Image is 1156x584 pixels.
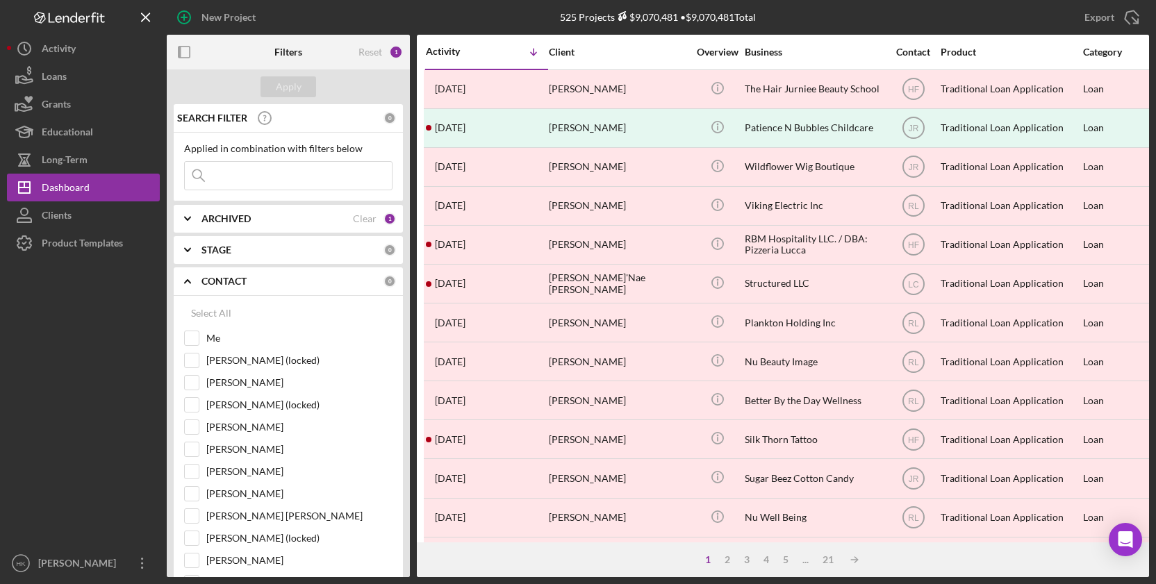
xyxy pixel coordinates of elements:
[941,460,1080,497] div: Traditional Loan Application
[549,421,688,458] div: [PERSON_NAME]
[206,509,393,523] label: [PERSON_NAME] [PERSON_NAME]
[426,46,487,57] div: Activity
[745,71,884,108] div: The Hair Jurniee Beauty School
[435,434,465,445] time: 2025-08-07 05:22
[549,499,688,536] div: [PERSON_NAME]
[206,465,393,478] label: [PERSON_NAME]
[7,229,160,257] button: Product Templates
[435,161,465,172] time: 2025-08-20 03:35
[745,343,884,380] div: Nu Beauty Image
[435,200,465,211] time: 2025-08-18 19:26
[1083,187,1148,224] div: Loan
[941,226,1080,263] div: Traditional Loan Application
[549,538,688,575] div: [PERSON_NAME]
[908,435,919,444] text: HF
[42,35,76,66] div: Activity
[549,47,688,58] div: Client
[7,146,160,174] button: Long-Term
[941,538,1080,575] div: Traditional Loan Application
[435,122,465,133] time: 2025-08-20 17:12
[745,460,884,497] div: Sugar Beez Cotton Candy
[177,112,247,124] b: SEARCH FILTER
[1083,47,1148,58] div: Category
[7,62,160,90] button: Loans
[549,187,688,224] div: [PERSON_NAME]
[816,554,841,565] div: 21
[435,239,465,250] time: 2025-08-18 01:53
[941,343,1080,380] div: Traditional Loan Application
[941,382,1080,419] div: Traditional Loan Application
[908,162,918,172] text: JR
[206,531,393,545] label: [PERSON_NAME] (locked)
[206,376,393,390] label: [PERSON_NAME]
[1083,226,1148,263] div: Loan
[1083,149,1148,185] div: Loan
[549,110,688,147] div: [PERSON_NAME]
[42,174,90,205] div: Dashboard
[7,174,160,201] a: Dashboard
[549,343,688,380] div: [PERSON_NAME]
[908,240,919,250] text: HF
[201,213,251,224] b: ARCHIVED
[7,35,160,62] button: Activity
[615,11,678,23] div: $9,070,481
[1083,71,1148,108] div: Loan
[16,560,26,567] text: HK
[435,395,465,406] time: 2025-08-07 15:31
[191,299,231,327] div: Select All
[745,149,884,185] div: Wildflower Wig Boutique
[908,201,919,211] text: RL
[1083,304,1148,341] div: Loan
[718,554,737,565] div: 2
[941,110,1080,147] div: Traditional Loan Application
[1083,382,1148,419] div: Loan
[887,47,939,58] div: Contact
[908,85,919,94] text: HF
[7,549,160,577] button: HK[PERSON_NAME]
[745,226,884,263] div: RBM Hospitality LLC. / DBA: Pizzeria Lucca
[42,90,71,122] div: Grants
[42,62,67,94] div: Loans
[691,47,743,58] div: Overview
[941,265,1080,302] div: Traditional Loan Application
[383,112,396,124] div: 0
[1083,343,1148,380] div: Loan
[35,549,125,581] div: [PERSON_NAME]
[206,553,393,567] label: [PERSON_NAME]
[908,124,918,133] text: JR
[435,317,465,328] time: 2025-08-08 19:15
[383,275,396,287] div: 0
[908,396,919,406] text: RL
[549,304,688,341] div: [PERSON_NAME]
[745,187,884,224] div: Viking Electric Inc
[389,45,403,59] div: 1
[941,304,1080,341] div: Traditional Loan Application
[908,357,919,367] text: RL
[745,304,884,341] div: Plankton Holding Inc
[941,71,1080,108] div: Traditional Loan Application
[941,499,1080,536] div: Traditional Loan Application
[941,149,1080,185] div: Traditional Loan Application
[776,554,795,565] div: 5
[435,83,465,94] time: 2025-08-25 14:58
[549,382,688,419] div: [PERSON_NAME]
[1083,265,1148,302] div: Loan
[358,47,382,58] div: Reset
[908,318,919,328] text: RL
[7,201,160,229] button: Clients
[941,47,1080,58] div: Product
[42,118,93,149] div: Educational
[1109,523,1142,556] div: Open Intercom Messenger
[941,187,1080,224] div: Traditional Loan Application
[908,279,919,289] text: LC
[737,554,757,565] div: 3
[745,421,884,458] div: Silk Thorn Tattoo
[201,276,247,287] b: CONTACT
[908,474,918,484] text: JR
[560,11,756,23] div: 525 Projects • $9,070,481 Total
[745,538,884,575] div: JazziBareElements LLC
